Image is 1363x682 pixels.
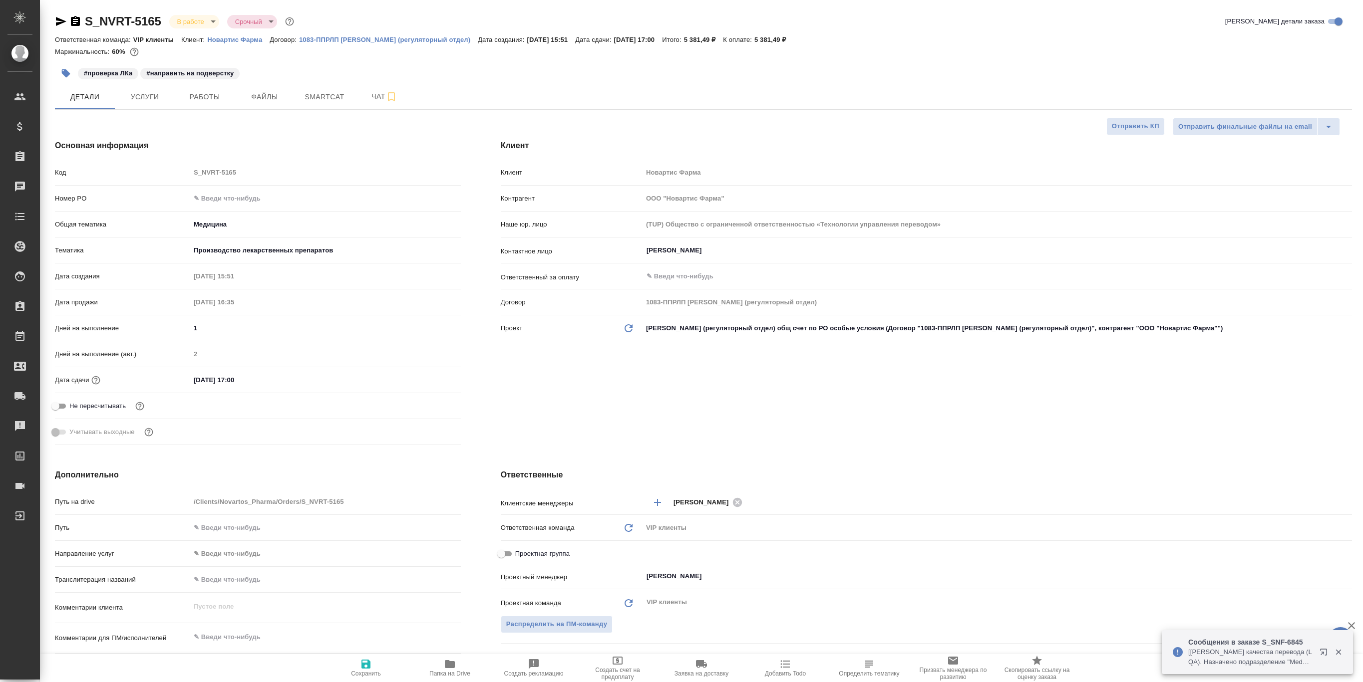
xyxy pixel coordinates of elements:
[55,375,89,385] p: Дата сдачи
[646,490,670,514] button: Добавить менеджера
[385,91,397,103] svg: Подписаться
[55,323,190,333] p: Дней на выполнение
[1347,501,1349,503] button: Open
[84,68,132,78] p: #проверка ЛКа
[55,194,190,204] p: Номер PO
[55,271,190,281] p: Дата создания
[55,168,190,178] p: Код
[575,36,614,43] p: Дата сдачи:
[55,140,461,152] h4: Основная информация
[139,68,241,77] span: направить на подверстку
[69,427,135,437] span: Учитывать выходные
[1328,627,1353,652] button: 🙏
[501,616,613,633] button: Распределить на ПМ-команду
[69,15,81,27] button: Скопировать ссылку
[360,90,408,103] span: Чат
[190,191,461,206] input: ✎ Введи что-нибудь
[1314,642,1338,666] button: Открыть в новой вкладке
[743,654,827,682] button: Добавить Todo
[142,426,155,439] button: Выбери, если сб и вс нужно считать рабочими днями для выполнения заказа.
[674,496,745,508] div: [PERSON_NAME]
[501,572,643,582] p: Проектный менеджер
[662,36,683,43] p: Итого:
[190,347,461,361] input: Пустое поле
[77,68,139,77] span: проверка ЛКа
[501,652,643,662] p: Источник
[643,191,1352,206] input: Пустое поле
[55,469,461,481] h4: Дополнительно
[232,17,265,26] button: Срочный
[55,349,190,359] p: Дней на выполнение (авт.)
[55,633,190,643] p: Комментарии для ПМ/исполнителей
[299,36,478,43] p: 1083-ППРЛП [PERSON_NAME] (регуляторный отдел)
[501,246,643,256] p: Контактное лицо
[429,670,470,677] span: Папка на Drive
[55,48,112,55] p: Маржинальность:
[1178,121,1312,133] span: Отправить финальные файлы на email
[112,48,127,55] p: 60%
[1347,275,1349,277] button: Open
[917,667,989,681] span: Призвать менеджера по развитию
[169,15,219,28] div: В работе
[241,91,289,103] span: Файлы
[576,654,660,682] button: Создать счет на предоплату
[128,45,141,58] button: 1775.88 RUB;
[646,270,1316,282] input: ✎ Введи что-нибудь
[643,165,1352,180] input: Пустое поле
[501,498,643,508] p: Клиентские менеджеры
[501,523,575,533] p: Ответственная команда
[501,323,523,333] p: Проект
[299,35,478,43] a: 1083-ППРЛП [PERSON_NAME] (регуляторный отдел)
[227,15,277,28] div: В работе
[504,670,564,677] span: Создать рекламацию
[492,654,576,682] button: Создать рекламацию
[146,68,234,78] p: #направить на подверстку
[501,272,643,282] p: Ответственный за оплату
[69,401,126,411] span: Не пересчитывать
[643,320,1352,337] div: [PERSON_NAME] (регуляторный отдел) общ счет по РО особые условия (Договор "1083-ППРЛП [PERSON_NAM...
[1173,118,1318,136] button: Отправить финальные файлы на email
[1225,16,1325,26] span: [PERSON_NAME] детали заказа
[582,667,654,681] span: Создать счет на предоплату
[1328,648,1349,657] button: Закрыть
[190,520,461,535] input: ✎ Введи что-нибудь
[643,217,1352,231] input: Пустое поле
[190,373,278,387] input: ✎ Введи что-нибудь
[190,295,278,309] input: Пустое поле
[55,497,190,507] p: Путь на drive
[190,269,278,283] input: Пустое поле
[408,654,492,682] button: Папка на Drive
[643,519,1352,536] div: VIP клиенты
[61,91,109,103] span: Детали
[506,619,608,630] span: Распределить на ПМ-команду
[55,245,190,255] p: Тематика
[190,494,461,509] input: Пустое поле
[1001,667,1073,681] span: Скопировать ссылку на оценку заказа
[190,545,461,562] div: ✎ Введи что-нибудь
[207,35,270,43] a: Новартис Фарма
[501,598,561,608] p: Проектная команда
[55,62,77,84] button: Добавить тэг
[684,36,723,43] p: 5 381,49 ₽
[190,242,461,259] div: Производство лекарственных препаратов
[501,616,613,633] span: В заказе уже есть ответственный ПМ или ПМ группа
[55,575,190,585] p: Транслитерация названий
[55,15,67,27] button: Скопировать ссылку для ЯМессенджера
[1347,249,1349,251] button: Open
[55,549,190,559] p: Направление услуг
[839,670,899,677] span: Определить тематику
[660,654,743,682] button: Заявка на доставку
[351,670,381,677] span: Сохранить
[270,36,299,43] p: Договор:
[174,17,207,26] button: В работе
[643,648,1352,665] div: Прочее
[754,36,794,43] p: 5 381,49 ₽
[55,297,190,307] p: Дата продажи
[55,36,133,43] p: Ответственная команда:
[1112,121,1159,132] span: Отправить КП
[55,220,190,229] p: Общая тематика
[324,654,408,682] button: Сохранить
[501,220,643,229] p: Наше юр. лицо
[723,36,754,43] p: К оплате:
[643,295,1352,309] input: Пустое поле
